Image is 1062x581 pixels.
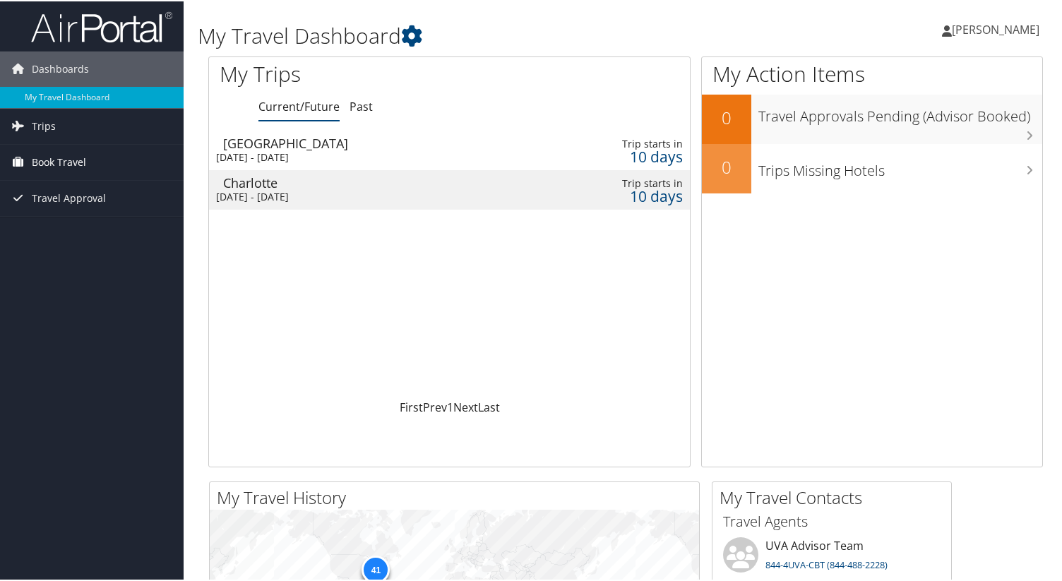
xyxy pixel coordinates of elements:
h2: 0 [702,154,751,178]
div: Trip starts in [584,136,683,149]
a: 1 [447,398,453,414]
div: Trip starts in [584,176,683,188]
div: [DATE] - [DATE] [216,150,530,162]
a: 844-4UVA-CBT (844-488-2228) [765,557,888,570]
div: 10 days [584,149,683,162]
a: Next [453,398,478,414]
div: Charlotte [223,175,537,188]
h2: My Travel Contacts [720,484,951,508]
div: 10 days [584,188,683,201]
a: Last [478,398,500,414]
a: Current/Future [258,97,340,113]
h3: Travel Approvals Pending (Advisor Booked) [758,98,1042,125]
h1: My Trips [220,58,479,88]
a: 0Travel Approvals Pending (Advisor Booked) [702,93,1042,143]
a: [PERSON_NAME] [942,7,1054,49]
h1: My Action Items [702,58,1042,88]
span: [PERSON_NAME] [952,20,1039,36]
h3: Travel Agents [723,510,941,530]
span: Trips [32,107,56,143]
h2: 0 [702,104,751,128]
a: Prev [423,398,447,414]
span: Travel Approval [32,179,106,215]
span: Book Travel [32,143,86,179]
div: [GEOGRAPHIC_DATA] [223,136,537,148]
a: 0Trips Missing Hotels [702,143,1042,192]
h3: Trips Missing Hotels [758,152,1042,179]
h1: My Travel Dashboard [198,20,768,49]
a: Past [350,97,373,113]
h2: My Travel History [217,484,699,508]
div: [DATE] - [DATE] [216,189,530,202]
span: Dashboards [32,50,89,85]
a: First [400,398,423,414]
img: airportal-logo.png [31,9,172,42]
